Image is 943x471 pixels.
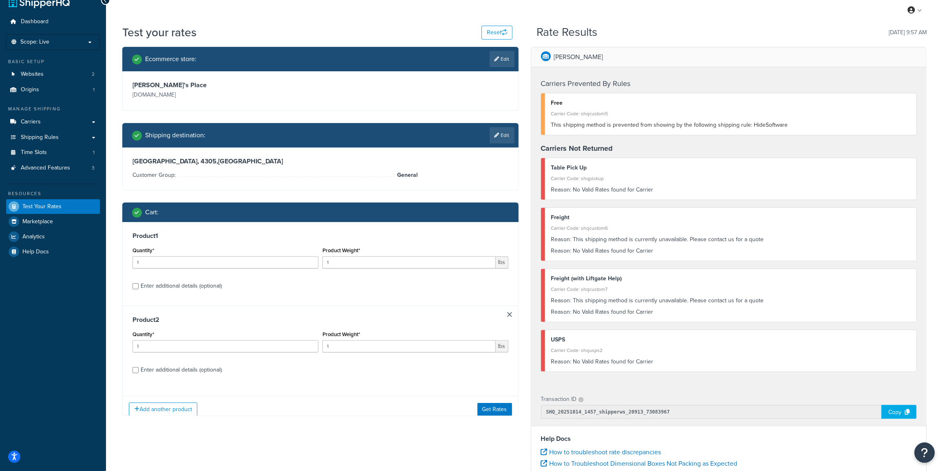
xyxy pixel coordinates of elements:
[20,39,49,46] span: Scope: Live
[133,89,318,101] p: [DOMAIN_NAME]
[551,308,572,316] span: Reason:
[551,356,911,368] div: No Valid Rates found for Carrier
[21,18,49,25] span: Dashboard
[322,256,496,269] input: 0.00
[21,86,39,93] span: Origins
[6,229,100,244] a: Analytics
[6,67,100,82] a: Websites2
[133,157,508,165] h3: [GEOGRAPHIC_DATA], 4305 , [GEOGRAPHIC_DATA]
[22,203,62,210] span: Test Your Rates
[133,256,318,269] input: 0
[6,244,100,259] li: Help Docs
[551,235,572,244] span: Reason:
[551,162,911,174] div: Table Pick Up
[133,171,178,179] span: Customer Group:
[6,161,100,176] a: Advanced Features3
[481,26,512,40] button: Reset
[554,51,603,63] p: [PERSON_NAME]
[889,27,927,38] p: [DATE] 9:57 AM
[6,199,100,214] a: Test Your Rates
[490,51,515,67] a: Edit
[551,185,572,194] span: Reason:
[541,447,661,457] a: How to troubleshoot rate discrepancies
[133,247,154,253] label: Quantity*
[21,165,70,172] span: Advanced Features
[21,119,41,125] span: Carriers
[22,233,45,240] span: Analytics
[551,173,911,184] div: Carrier Code: shqpickup
[6,145,100,160] a: Time Slots1
[6,190,100,197] div: Resources
[129,403,197,416] button: Add another product
[541,143,613,154] strong: Carriers Not Returned
[133,331,154,337] label: Quantity*
[551,212,911,223] div: Freight
[551,295,911,306] div: This shipping method is currently unavailable. Please contact us for a quote
[122,24,197,40] h1: Test your rates
[141,364,222,376] div: Enter additional details (optional)
[881,405,916,419] div: Copy
[551,334,911,346] div: USPS
[551,108,911,119] div: Carrier Code: shqcustom5
[6,106,100,112] div: Manage Shipping
[93,86,95,93] span: 1
[145,55,197,63] h2: Ecommerce store :
[322,331,360,337] label: Product Weight*
[133,283,139,289] input: Enter additional details (optional)
[6,161,100,176] li: Advanced Features
[322,340,496,352] input: 0.00
[22,249,49,255] span: Help Docs
[507,312,512,317] a: Remove Item
[93,149,95,156] span: 1
[92,71,95,78] span: 2
[551,222,911,234] div: Carrier Code: shqcustom6
[541,394,577,405] p: Transaction ID
[537,26,597,39] h2: Rate Results
[541,434,917,444] h4: Help Docs
[92,165,95,172] span: 3
[22,218,53,225] span: Marketplace
[551,247,572,255] span: Reason:
[6,114,100,130] a: Carriers
[6,130,100,145] a: Shipping Rules
[6,214,100,229] a: Marketplace
[21,149,47,156] span: Time Slots
[477,403,512,416] button: Get Rates
[551,184,911,196] div: No Valid Rates found for Carrier
[914,442,935,463] button: Open Resource Center
[496,340,508,352] span: lbs
[322,247,360,253] label: Product Weight*
[6,145,100,160] li: Time Slots
[141,280,222,292] div: Enter additional details (optional)
[551,234,911,245] div: This shipping method is currently unavailable. Please contact us for a quote
[551,357,572,366] span: Reason:
[133,340,318,352] input: 0
[551,97,911,109] div: Free
[6,67,100,82] li: Websites
[21,134,59,141] span: Shipping Rules
[490,127,515,143] a: Edit
[133,367,139,373] input: Enter additional details (optional)
[395,170,418,180] span: General
[133,81,318,89] h3: [PERSON_NAME]'s Place
[551,245,911,257] div: No Valid Rates found for Carrier
[496,256,508,269] span: lbs
[551,345,911,356] div: Carrier Code: shqusps2
[145,132,205,139] h2: Shipping destination :
[551,284,911,295] div: Carrier Code: shqcustom7
[145,209,159,216] h2: Cart :
[6,82,100,97] li: Origins
[551,306,911,318] div: No Valid Rates found for Carrier
[6,14,100,29] a: Dashboard
[541,459,738,468] a: How to Troubleshoot Dimensional Boxes Not Packing as Expected
[551,273,911,284] div: Freight (with Liftgate Help)
[551,121,788,129] span: This shipping method is prevented from showing by the following shipping rule: HideSoftware
[551,296,572,305] span: Reason:
[541,78,917,89] h4: Carriers Prevented By Rules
